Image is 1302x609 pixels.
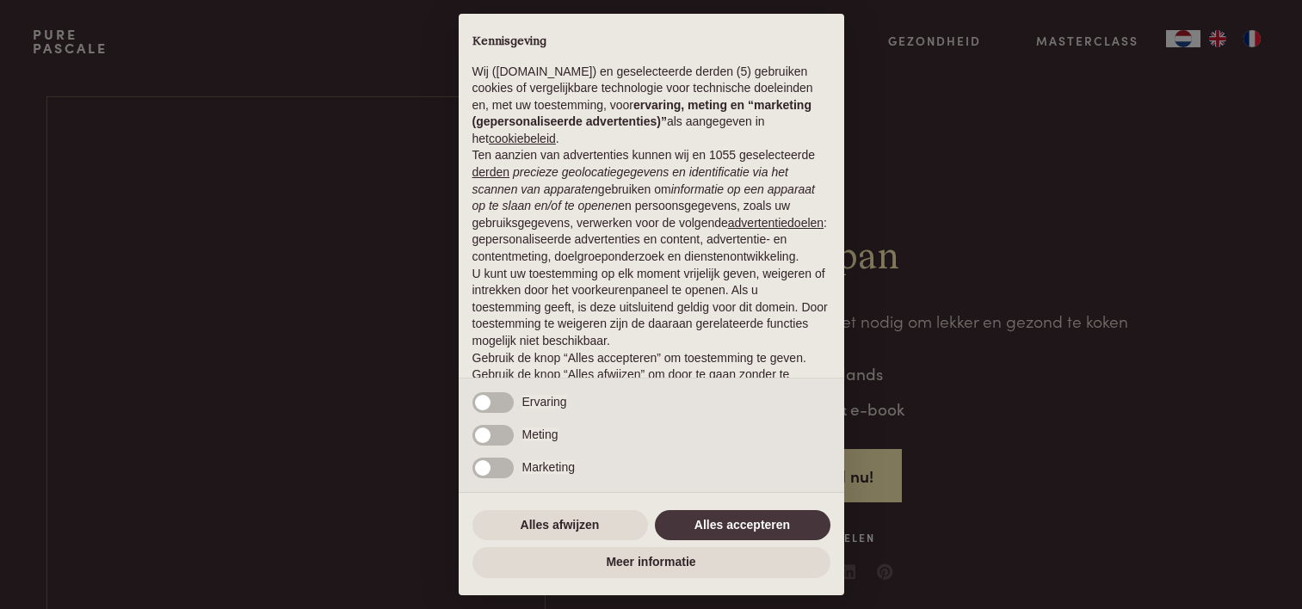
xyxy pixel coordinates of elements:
[472,64,830,148] p: Wij ([DOMAIN_NAME]) en geselecteerde derden (5) gebruiken cookies of vergelijkbare technologie vo...
[472,182,816,213] em: informatie op een apparaat op te slaan en/of te openen
[522,428,558,441] span: Meting
[728,215,824,232] button: advertentiedoelen
[472,547,830,578] button: Meer informatie
[655,510,830,541] button: Alles accepteren
[522,460,575,474] span: Marketing
[472,147,830,265] p: Ten aanzien van advertenties kunnen wij en 1055 geselecteerde gebruiken om en persoonsgegevens, z...
[472,98,811,129] strong: ervaring, meting en “marketing (gepersonaliseerde advertenties)”
[472,510,648,541] button: Alles afwijzen
[472,165,788,196] em: precieze geolocatiegegevens en identificatie via het scannen van apparaten
[522,395,567,409] span: Ervaring
[472,350,830,401] p: Gebruik de knop “Alles accepteren” om toestemming te geven. Gebruik de knop “Alles afwijzen” om d...
[472,266,830,350] p: U kunt uw toestemming op elk moment vrijelijk geven, weigeren of intrekken door het voorkeurenpan...
[489,132,556,145] a: cookiebeleid
[472,34,830,50] h2: Kennisgeving
[472,164,510,181] button: derden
